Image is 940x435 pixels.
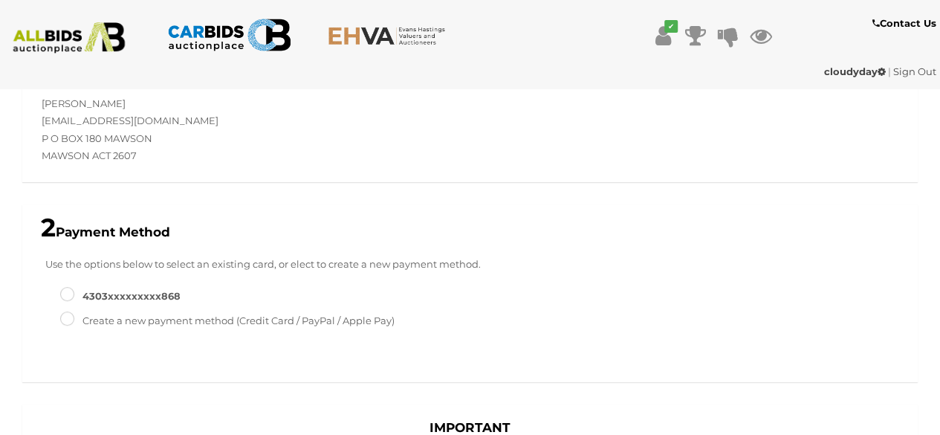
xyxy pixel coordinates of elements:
[664,20,678,33] i: ✔
[41,212,56,243] span: 2
[872,15,940,32] a: Contact Us
[872,17,936,29] b: Contact Us
[824,65,888,77] a: cloudyday
[7,22,131,54] img: ALLBIDS.com.au
[41,225,170,239] b: Payment Method
[42,80,73,90] h5: Bill To:
[167,15,291,55] img: CARBIDS.com.au
[30,256,910,273] p: Use the options below to select an existing card, or elect to create a new payment method.
[888,65,891,77] span: |
[893,65,936,77] a: Sign Out
[328,26,452,45] img: EHVA.com.au
[60,288,181,305] label: 4303XXXXXXXXX868
[30,77,470,165] div: [PERSON_NAME] [EMAIL_ADDRESS][DOMAIN_NAME] P O BOX 180 MAWSON MAWSON ACT 2607
[60,312,395,329] label: Create a new payment method (Credit Card / PayPal / Apple Pay)
[430,420,510,435] b: IMPORTANT
[824,65,886,77] strong: cloudyday
[652,22,674,49] a: ✔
